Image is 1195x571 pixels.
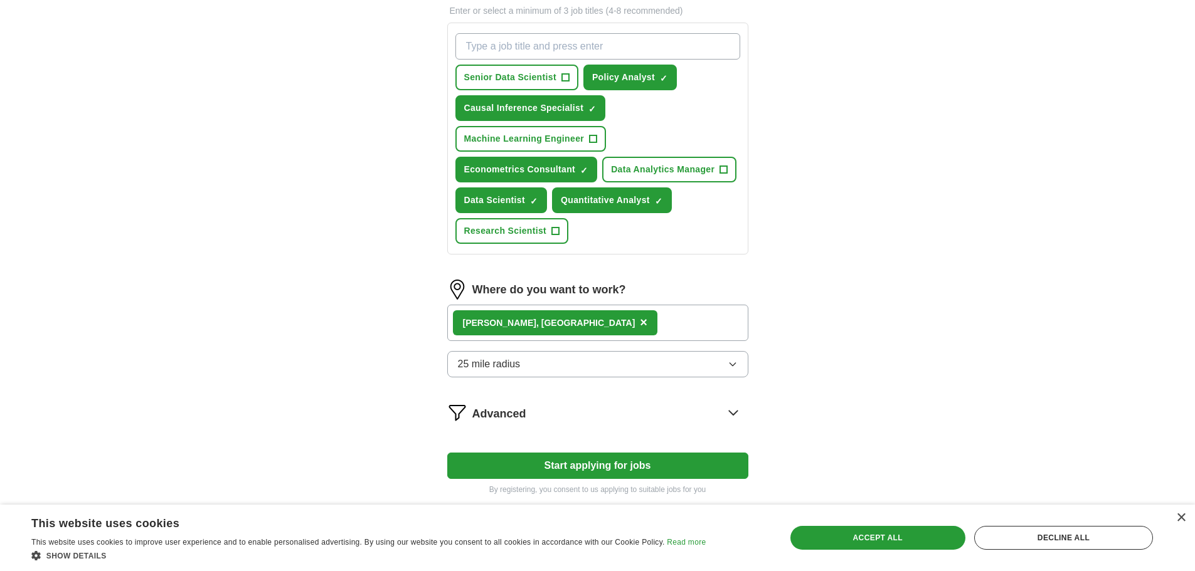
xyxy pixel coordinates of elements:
[530,196,538,206] span: ✓
[447,280,467,300] img: location.png
[31,512,674,531] div: This website uses cookies
[611,163,714,176] span: Data Analytics Manager
[974,526,1153,550] div: Decline all
[455,65,578,90] button: Senior Data Scientist
[458,357,521,372] span: 25 mile radius
[583,65,677,90] button: Policy Analyst✓
[640,313,647,332] button: ×
[464,224,547,238] span: Research Scientist
[455,126,607,152] button: Machine Learning Engineer
[464,132,585,145] span: Machine Learning Engineer
[447,453,748,479] button: Start applying for jobs
[464,194,526,207] span: Data Scientist
[464,71,556,84] span: Senior Data Scientist
[588,104,596,114] span: ✓
[660,73,667,83] span: ✓
[31,549,706,562] div: Show details
[592,71,655,84] span: Policy Analyst
[447,402,467,422] img: filter
[561,194,650,207] span: Quantitative Analyst
[472,406,526,422] span: Advanced
[640,315,647,329] span: ×
[790,526,965,550] div: Accept all
[464,102,584,115] span: Causal Inference Specialist
[455,157,598,182] button: Econometrics Consultant✓
[655,196,662,206] span: ✓
[455,95,606,121] button: Causal Inference Specialist✓
[580,165,588,175] span: ✓
[46,552,107,560] span: Show details
[455,33,740,60] input: Type a job title and press enter
[447,351,748,377] button: 25 mile radius
[667,538,706,547] a: Read more, opens a new window
[447,484,748,495] p: By registering, you consent to us applying to suitable jobs for you
[463,318,536,328] strong: [PERSON_NAME]
[602,157,736,182] button: Data Analytics Manager
[1176,513,1186,523] div: Close
[472,281,626,298] label: Where do you want to work?
[455,218,569,244] button: Research Scientist
[464,163,576,176] span: Econometrics Consultant
[463,317,635,330] div: , [GEOGRAPHIC_DATA]
[31,538,665,547] span: This website uses cookies to improve user experience and to enable personalised advertising. By u...
[455,187,548,213] button: Data Scientist✓
[447,4,748,18] p: Enter or select a minimum of 3 job titles (4-8 recommended)
[552,187,672,213] button: Quantitative Analyst✓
